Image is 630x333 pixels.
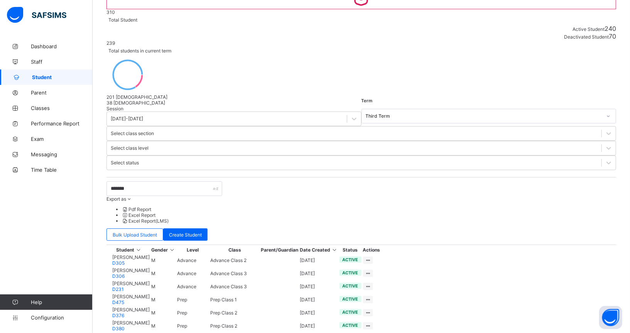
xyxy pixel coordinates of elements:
[116,94,167,100] span: [DEMOGRAPHIC_DATA]
[177,267,209,279] td: Advance
[151,306,176,319] td: M
[299,267,338,279] td: [DATE]
[177,254,209,266] td: Advance
[299,306,338,319] td: [DATE]
[135,247,142,253] i: Sort in Ascending Order
[31,136,93,142] span: Exam
[210,306,260,319] td: Prep Class 2
[112,326,125,331] span: D380
[210,267,260,279] td: Advance Class 3
[299,293,338,306] td: [DATE]
[112,267,150,273] span: [PERSON_NAME]
[366,113,602,119] div: Third Term
[177,247,209,253] th: Level
[111,116,143,122] div: [DATE]-[DATE]
[108,48,614,54] span: Total students in current term
[177,306,209,319] td: Prep
[122,218,616,224] li: dropdown-list-item-null-2
[31,167,93,173] span: Time Table
[31,59,93,65] span: Staff
[111,131,154,137] div: Select class section
[299,280,338,292] td: [DATE]
[177,280,209,292] td: Advance
[106,100,112,106] span: 38
[609,32,616,40] span: 70
[343,283,358,289] span: active
[299,254,338,266] td: [DATE]
[112,294,150,299] span: [PERSON_NAME]
[106,106,123,112] span: Session
[343,270,358,276] span: active
[573,26,605,32] span: Active Student
[151,267,176,279] td: M
[122,206,616,212] li: dropdown-list-item-null-0
[260,247,299,253] th: Parent/Guardian
[169,247,176,253] i: Sort in Ascending Order
[112,254,150,260] span: [PERSON_NAME]
[339,247,362,253] th: Status
[210,293,260,306] td: Prep Class 1
[151,293,176,306] td: M
[31,120,93,127] span: Performance Report
[210,247,260,253] th: Class
[112,281,150,286] span: [PERSON_NAME]
[7,7,66,23] img: safsims
[32,74,93,80] span: Student
[31,151,93,157] span: Messaging
[112,260,125,266] span: D305
[112,313,124,318] span: D376
[106,196,126,202] span: Export as
[343,296,358,302] span: active
[106,40,115,46] span: 239
[106,15,616,25] div: Total Student
[210,254,260,266] td: Advance Class 2
[31,90,93,96] span: Parent
[151,247,176,253] th: Gender
[299,247,338,253] th: Date Created
[331,247,338,253] i: Sort in Ascending Order
[343,257,358,262] span: active
[106,9,115,15] span: 310
[106,94,115,100] span: 201
[210,280,260,292] td: Advance Class 3
[31,299,92,305] span: Help
[169,232,202,238] span: Create Student
[343,323,358,328] span: active
[564,34,609,40] span: Deactivated Student
[151,319,176,332] td: M
[605,25,616,32] span: 240
[343,309,358,315] span: active
[31,314,92,321] span: Configuration
[112,286,124,292] span: D231
[112,320,150,326] span: [PERSON_NAME]
[177,293,209,306] td: Prep
[299,319,338,332] td: [DATE]
[177,319,209,332] td: Prep
[599,306,622,329] button: Open asap
[108,247,150,253] th: Student
[111,145,149,151] div: Select class level
[210,319,260,332] td: Prep Class 2
[151,280,176,292] td: M
[361,98,373,103] span: Term
[31,43,93,49] span: Dashboard
[112,299,124,305] span: D475
[31,105,93,111] span: Classes
[111,160,139,166] div: Select status
[363,247,381,253] th: Actions
[112,273,125,279] span: D306
[112,307,150,313] span: [PERSON_NAME]
[122,212,616,218] li: dropdown-list-item-null-1
[113,232,157,238] span: Bulk Upload Student
[113,100,165,106] span: [DEMOGRAPHIC_DATA]
[151,254,176,266] td: M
